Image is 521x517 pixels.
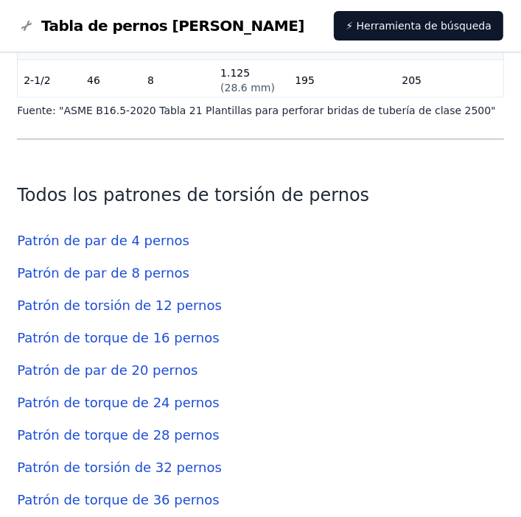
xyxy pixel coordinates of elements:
[17,362,197,378] a: Patrón de par de 20 pernos
[334,11,503,41] a: ⚡ Herramienta de búsqueda
[289,59,396,101] td: 195
[141,59,214,101] td: 8
[17,185,369,205] a: Todos los patrones de torsión de pernos
[18,17,35,35] img: Logotipo de gráfico de pernos de brida
[81,59,141,101] td: 46
[396,59,503,101] td: 205
[18,15,304,36] a: Logotipo de gráfico de pernos de bridaTabla de pernos [PERSON_NAME]
[41,15,304,36] span: Tabla de pernos [PERSON_NAME]
[17,427,220,443] a: Patrón de torque de 28 pernos
[18,59,81,101] td: 2-1/2
[17,105,491,116] font: Fuente: "ASME B16.5-2020 Tabla 21 Plantillas para perforar bridas de tubería de clase 2500
[17,395,220,410] a: Patrón de torque de 24 pernos
[220,82,275,94] span: (28.6 mm)
[17,330,220,345] a: Patrón de torque de 16 pernos
[17,265,189,281] a: Patrón de par de 8 pernos
[17,103,504,118] p: "
[17,233,189,248] a: Patrón de par de 4 pernos
[17,298,222,313] a: Patrón de torsión de 12 pernos
[17,492,220,507] a: Patrón de torque de 36 pernos
[17,460,222,475] a: Patrón de torsión de 32 pernos
[214,59,289,101] td: 1.125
